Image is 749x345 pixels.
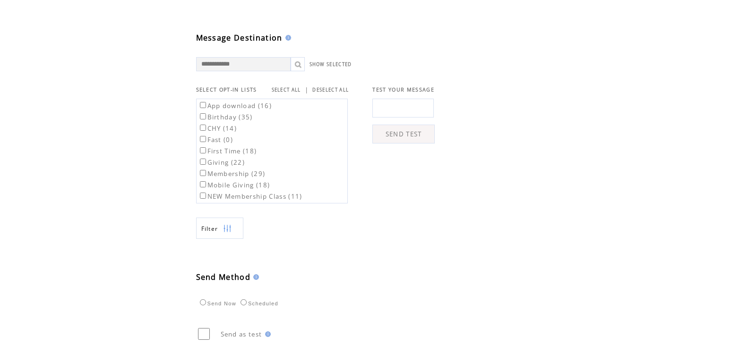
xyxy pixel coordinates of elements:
label: Send Now [198,301,236,306]
label: First Time (18) [198,147,257,155]
input: CHY (14) [200,125,206,131]
a: SELECT ALL [272,87,301,93]
label: Scheduled [238,301,278,306]
input: Birthday (35) [200,113,206,119]
label: Membership (29) [198,169,266,178]
span: Message Destination [196,33,283,43]
span: SELECT OPT-IN LISTS [196,86,257,93]
a: Filter [196,218,243,239]
label: NEW Membership Class (11) [198,192,302,201]
img: help.gif [262,331,271,337]
span: | [305,85,309,94]
label: Fast (0) [198,135,233,144]
a: SEND TEST [372,125,435,143]
label: CHY (14) [198,124,237,133]
input: Membership (29) [200,170,206,176]
span: Send as test [221,330,262,338]
img: help.gif [250,274,259,280]
input: App download (16) [200,102,206,108]
span: Send Method [196,272,251,282]
a: DESELECT ALL [312,87,349,93]
label: App download (16) [198,101,272,110]
a: SHOW SELECTED [310,61,352,67]
input: First Time (18) [200,147,206,153]
input: Giving (22) [200,159,206,165]
input: Mobile Giving (18) [200,181,206,187]
label: Giving (22) [198,158,245,167]
span: Show filters [201,225,218,233]
span: TEST YOUR MESSAGE [372,86,434,93]
label: Mobile Giving (18) [198,181,270,189]
input: Send Now [200,299,206,305]
img: filters.png [223,218,232,239]
input: Fast (0) [200,136,206,142]
img: help.gif [283,35,291,41]
label: Birthday (35) [198,113,253,121]
input: NEW Membership Class (11) [200,193,206,199]
input: Scheduled [241,299,247,305]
